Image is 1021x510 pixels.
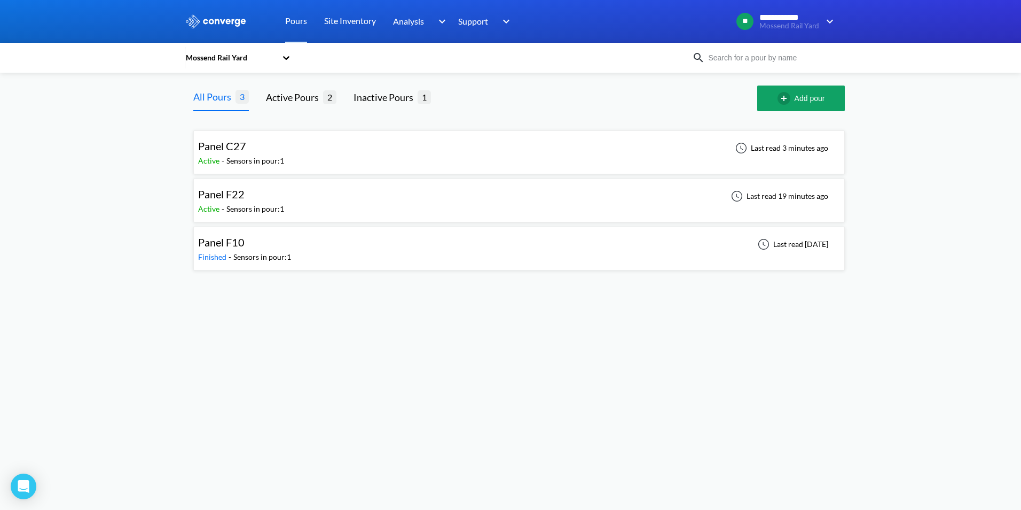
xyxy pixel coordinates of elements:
div: Last read 19 minutes ago [725,190,831,203]
span: Active [198,156,222,165]
img: icon-search.svg [692,51,705,64]
img: downArrow.svg [496,15,513,28]
div: Sensors in pour: 1 [226,155,284,167]
span: Finished [198,252,229,261]
div: Active Pours [266,90,323,105]
div: Last read [DATE] [752,238,831,251]
span: Analysis [393,14,424,28]
span: Panel C27 [198,140,246,152]
span: 2 [323,90,336,104]
span: Panel F22 [198,188,245,200]
input: Search for a pour by name [705,52,834,64]
span: 3 [235,90,249,103]
img: logo_ewhite.svg [185,14,247,28]
div: Last read 3 minutes ago [729,142,831,154]
button: Add pour [757,86,845,111]
span: - [229,252,233,261]
div: Open Intercom Messenger [11,474,36,499]
span: Support [458,14,488,28]
div: Inactive Pours [354,90,418,105]
span: 1 [418,90,431,104]
a: Panel F10Finished-Sensors in pour:1Last read [DATE] [193,239,845,248]
img: downArrow.svg [431,15,449,28]
a: Panel F22Active-Sensors in pour:1Last read 19 minutes ago [193,191,845,200]
span: Panel F10 [198,236,245,249]
img: add-circle-outline.svg [777,92,795,105]
span: Active [198,204,222,213]
a: Panel C27Active-Sensors in pour:1Last read 3 minutes ago [193,143,845,152]
img: downArrow.svg [819,15,836,28]
div: Sensors in pour: 1 [226,203,284,215]
span: - [222,156,226,165]
span: Mossend Rail Yard [759,22,819,30]
span: - [222,204,226,213]
div: Sensors in pour: 1 [233,251,291,263]
div: Mossend Rail Yard [185,52,277,64]
div: All Pours [193,89,235,104]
